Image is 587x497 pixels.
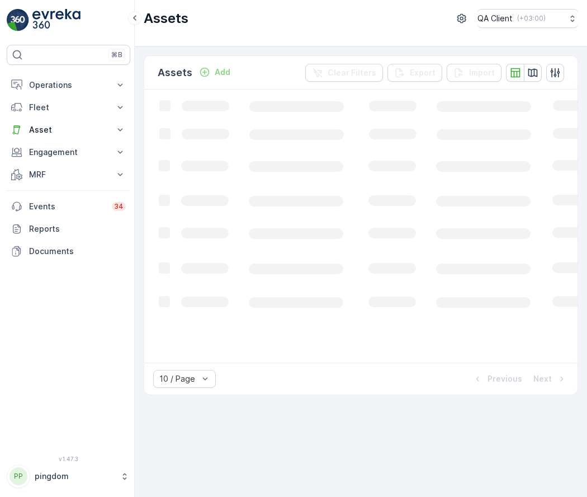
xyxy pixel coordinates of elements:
[477,13,513,24] p: QA Client
[477,9,578,28] button: QA Client(+03:00)
[29,201,105,212] p: Events
[29,79,108,91] p: Operations
[29,147,108,158] p: Engagement
[29,223,126,235] p: Reports
[7,465,130,488] button: PPpingdom
[7,195,130,218] a: Events34
[7,456,130,462] span: v 1.47.3
[29,246,126,257] p: Documents
[29,169,108,180] p: MRF
[35,471,115,482] p: pingdom
[7,141,130,163] button: Engagement
[7,9,29,31] img: logo
[447,64,501,82] button: Import
[7,96,130,119] button: Fleet
[32,9,81,31] img: logo_light-DOdMpM7g.png
[7,240,130,262] a: Documents
[10,467,27,485] div: PP
[471,372,523,386] button: Previous
[410,67,435,78] p: Export
[7,119,130,141] button: Asset
[29,124,108,135] p: Asset
[517,14,546,23] p: ( +03:00 )
[533,373,552,385] p: Next
[114,202,124,211] p: 34
[532,372,569,386] button: Next
[387,64,442,82] button: Export
[158,65,192,81] p: Assets
[328,67,376,78] p: Clear Filters
[469,67,495,78] p: Import
[7,163,130,186] button: MRF
[29,102,108,113] p: Fleet
[195,65,235,79] button: Add
[305,64,383,82] button: Clear Filters
[111,50,122,59] p: ⌘B
[7,74,130,96] button: Operations
[215,67,230,78] p: Add
[7,218,130,240] a: Reports
[144,10,188,27] p: Assets
[487,373,522,385] p: Previous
